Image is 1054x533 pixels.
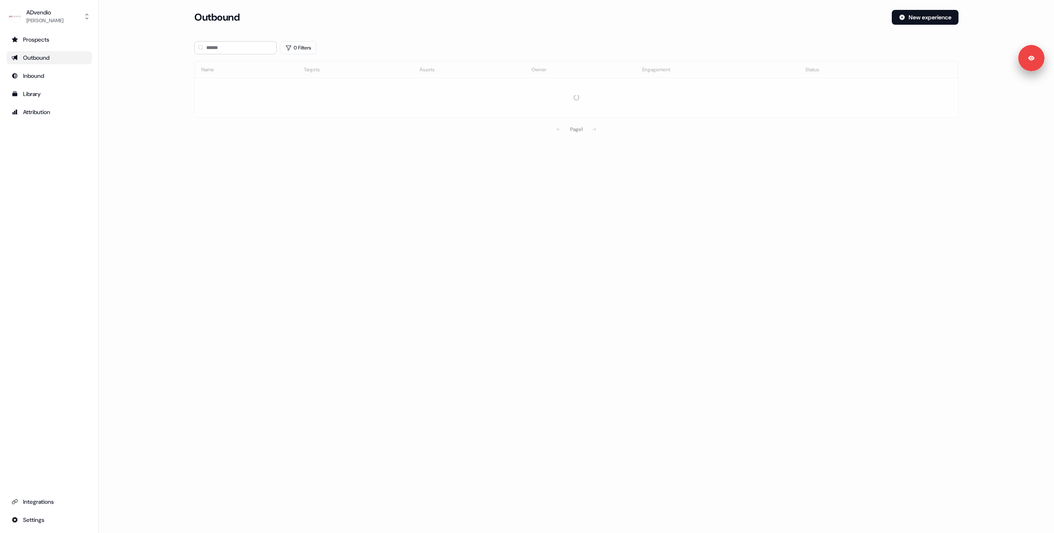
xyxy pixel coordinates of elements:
a: Go to integrations [7,513,92,526]
button: ADvendio[PERSON_NAME] [7,7,92,26]
h3: Outbound [194,11,240,23]
div: Settings [12,516,87,524]
div: Inbound [12,72,87,80]
div: [PERSON_NAME] [26,16,63,25]
a: Go to templates [7,87,92,101]
button: New experience [892,10,958,25]
a: Go to Inbound [7,69,92,82]
a: Go to attribution [7,105,92,119]
div: Integrations [12,498,87,506]
a: Go to prospects [7,33,92,46]
button: 0 Filters [280,41,317,54]
div: Outbound [12,54,87,62]
div: ADvendio [26,8,63,16]
div: Prospects [12,35,87,44]
a: Go to outbound experience [7,51,92,64]
div: Attribution [12,108,87,116]
a: Go to integrations [7,495,92,508]
div: Library [12,90,87,98]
